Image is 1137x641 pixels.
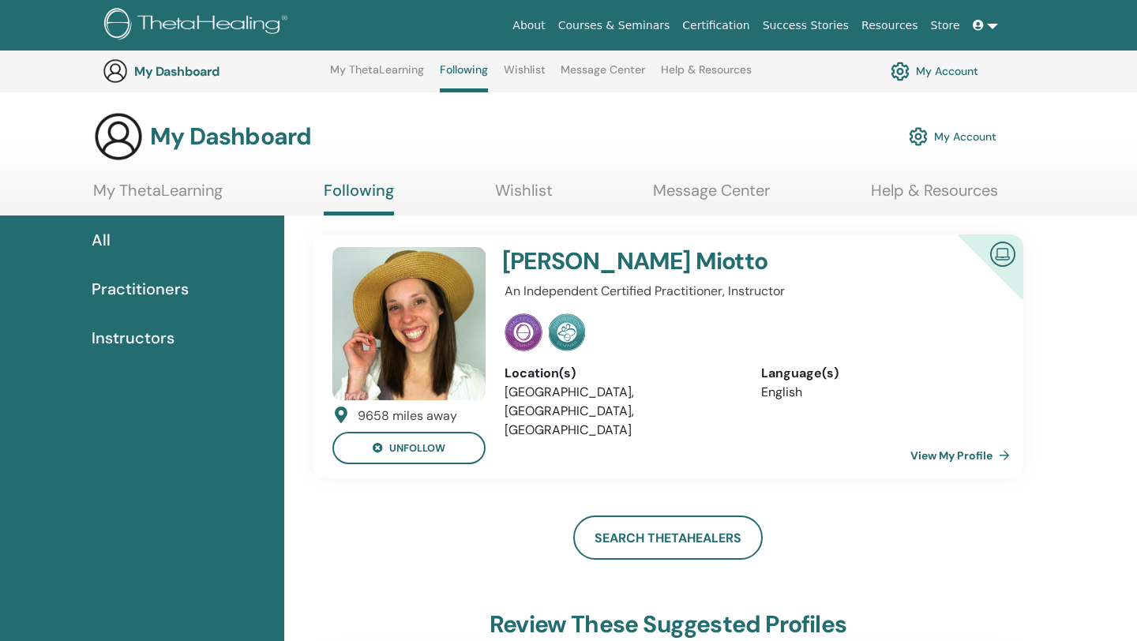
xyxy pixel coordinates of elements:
a: My Account [909,119,996,154]
p: An Independent Certified Practitioner, Instructor [505,282,994,301]
span: Instructors [92,326,174,350]
a: Following [324,181,394,216]
a: Wishlist [504,63,546,88]
div: Certified Online Instructor [932,234,1023,325]
a: About [506,11,551,40]
button: unfollow [332,432,486,464]
img: cog.svg [891,58,910,84]
div: Location(s) [505,364,737,383]
img: cog.svg [909,123,928,150]
a: Wishlist [495,181,553,212]
div: Language(s) [761,364,994,383]
img: Certified Online Instructor [984,235,1022,271]
h3: My Dashboard [134,64,292,79]
a: Help & Resources [871,181,998,212]
a: Message Center [561,63,645,88]
a: My Account [891,58,978,84]
li: [GEOGRAPHIC_DATA], [GEOGRAPHIC_DATA], [GEOGRAPHIC_DATA] [505,383,737,440]
span: All [92,228,111,252]
a: Certification [676,11,756,40]
a: My ThetaLearning [330,63,424,88]
img: default.jpg [332,247,486,400]
a: My ThetaLearning [93,181,223,212]
a: Success Stories [756,11,855,40]
li: English [761,383,994,402]
a: Help & Resources [661,63,752,88]
img: generic-user-icon.jpg [103,58,128,84]
img: generic-user-icon.jpg [93,111,144,162]
h3: My Dashboard [150,122,311,151]
a: Following [440,63,488,92]
div: 9658 miles away [358,407,457,425]
a: Courses & Seminars [552,11,677,40]
h3: Review these suggested profiles [490,610,846,639]
img: logo.png [104,8,293,43]
h4: [PERSON_NAME] Miotto [502,247,911,276]
a: Resources [855,11,925,40]
a: Search ThetaHealers [573,515,763,560]
a: View My Profile [910,440,1016,471]
a: Message Center [653,181,770,212]
span: Practitioners [92,277,189,301]
a: Store [925,11,966,40]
